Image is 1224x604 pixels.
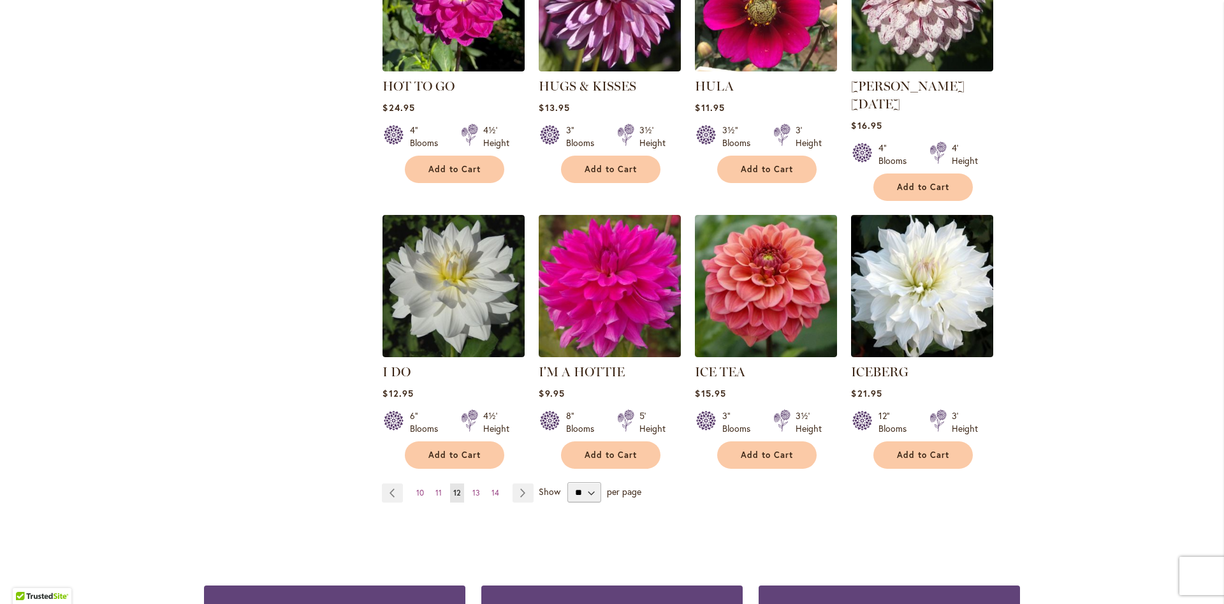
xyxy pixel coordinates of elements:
[717,441,817,469] button: Add to Cart
[539,387,564,399] span: $9.95
[851,364,908,379] a: ICEBERG
[483,409,509,435] div: 4½' Height
[382,78,455,94] a: HOT TO GO
[607,485,641,497] span: per page
[382,62,525,74] a: HOT TO GO
[566,124,602,149] div: 3" Blooms
[561,156,660,183] button: Add to Cart
[851,78,965,112] a: [PERSON_NAME] [DATE]
[410,409,446,435] div: 6" Blooms
[539,348,681,360] a: I'm A Hottie
[952,142,978,167] div: 4' Height
[382,101,414,114] span: $24.95
[488,483,502,503] a: 14
[539,78,636,94] a: HUGS & KISSES
[561,441,660,469] button: Add to Cart
[539,364,625,379] a: I'M A HOTTIE
[851,119,882,131] span: $16.95
[695,101,724,114] span: $11.95
[432,483,445,503] a: 11
[717,156,817,183] button: Add to Cart
[741,164,793,175] span: Add to Cart
[897,182,949,193] span: Add to Cart
[539,215,681,357] img: I'm A Hottie
[413,483,427,503] a: 10
[435,488,442,497] span: 11
[539,485,560,497] span: Show
[539,62,681,74] a: HUGS & KISSES
[410,124,446,149] div: 4" Blooms
[851,348,993,360] a: ICEBERG
[405,156,504,183] button: Add to Cart
[897,450,949,460] span: Add to Cart
[585,450,637,460] span: Add to Cart
[722,409,758,435] div: 3" Blooms
[566,409,602,435] div: 8" Blooms
[878,409,914,435] div: 12" Blooms
[695,78,734,94] a: HULA
[741,450,793,460] span: Add to Cart
[695,62,837,74] a: HULA
[695,364,745,379] a: ICE TEA
[639,409,666,435] div: 5' Height
[453,488,461,497] span: 12
[472,488,480,497] span: 13
[873,173,973,201] button: Add to Cart
[695,215,837,357] img: ICE TEA
[796,124,822,149] div: 3' Height
[428,164,481,175] span: Add to Cart
[695,387,725,399] span: $15.95
[382,387,413,399] span: $12.95
[10,559,45,594] iframe: Launch Accessibility Center
[382,348,525,360] a: I DO
[469,483,483,503] a: 13
[539,101,569,114] span: $13.95
[428,450,481,460] span: Add to Cart
[483,124,509,149] div: 4½' Height
[873,441,973,469] button: Add to Cart
[952,409,978,435] div: 3' Height
[796,409,822,435] div: 3½' Height
[382,215,525,357] img: I DO
[851,387,882,399] span: $21.95
[851,215,993,357] img: ICEBERG
[382,364,411,379] a: I DO
[585,164,637,175] span: Add to Cart
[878,142,914,167] div: 4" Blooms
[722,124,758,149] div: 3½" Blooms
[405,441,504,469] button: Add to Cart
[416,488,424,497] span: 10
[492,488,499,497] span: 14
[695,348,837,360] a: ICE TEA
[851,62,993,74] a: HULIN'S CARNIVAL
[639,124,666,149] div: 3½' Height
